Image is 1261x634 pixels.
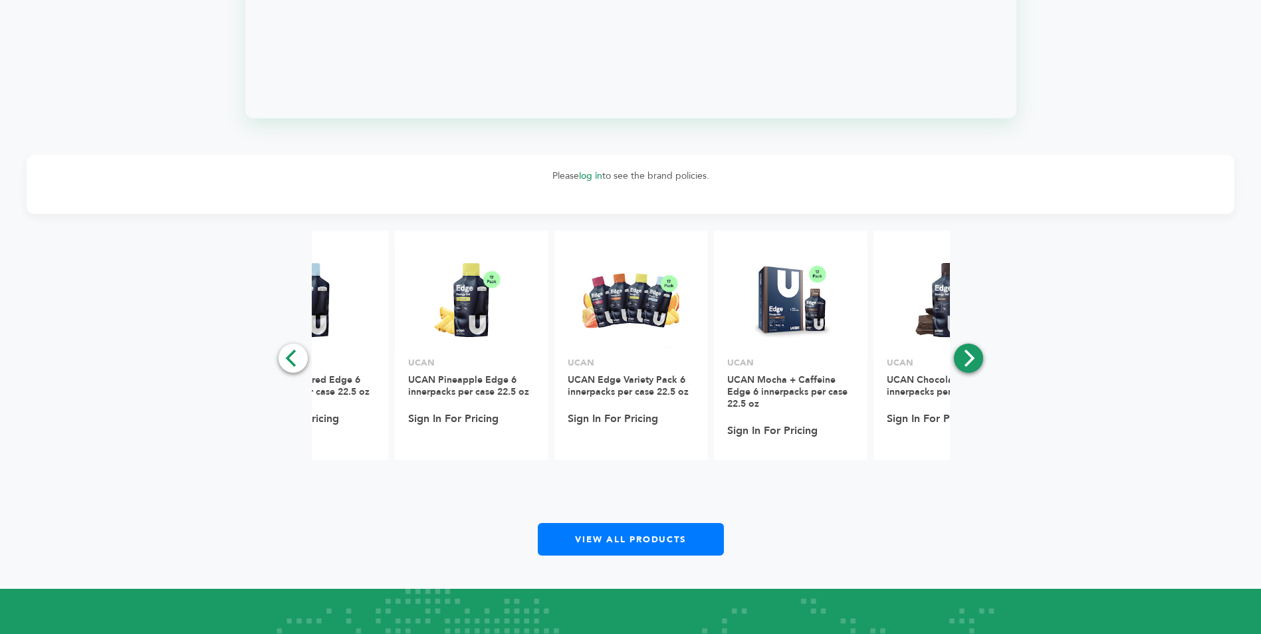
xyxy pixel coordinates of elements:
a: Sign In For Pricing [408,413,499,425]
img: UCAN Pineapple Edge 6 innerpacks per case 22.5 oz [423,252,520,348]
a: View All Products [538,523,724,556]
a: UCAN Mocha + Caffeine Edge 6 innerpacks per case 22.5 oz [727,373,848,410]
p: UCAN [727,357,854,369]
a: Sign In For Pricing [568,413,658,425]
p: UCAN [249,357,375,369]
button: Next [954,344,983,373]
a: log in [579,169,602,182]
a: Sign In For Pricing [727,425,818,437]
a: UCAN Chocolate Edge 6 innerpacks per case 22.5 oz [887,373,1008,398]
a: Sign In For Pricing [887,413,977,425]
a: UCAN Edge Variety Pack 6 innerpacks per case 22.5 oz [568,373,689,398]
a: UCAN Unflavored Edge 6 innerpacks per case 22.5 oz [249,373,370,398]
p: Please to see the brand policies. [40,168,1221,184]
button: Previous [279,344,308,373]
p: UCAN [408,357,534,369]
img: UCAN Unflavored Edge 6 innerpacks per case 22.5 oz [264,252,360,348]
a: UCAN Pineapple Edge 6 innerpacks per case 22.5 oz [408,373,529,398]
p: UCAN [887,357,1013,369]
img: UCAN Chocolate Edge 6 innerpacks per case 22.5 oz [902,252,998,348]
a: Sign In For Pricing [249,413,339,425]
img: UCAN Edge Variety Pack 6 innerpacks per case 22.5 oz [583,252,679,348]
img: UCAN Mocha + Caffeine Edge 6 innerpacks per case 22.5 oz [743,252,839,348]
p: UCAN [568,357,694,369]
